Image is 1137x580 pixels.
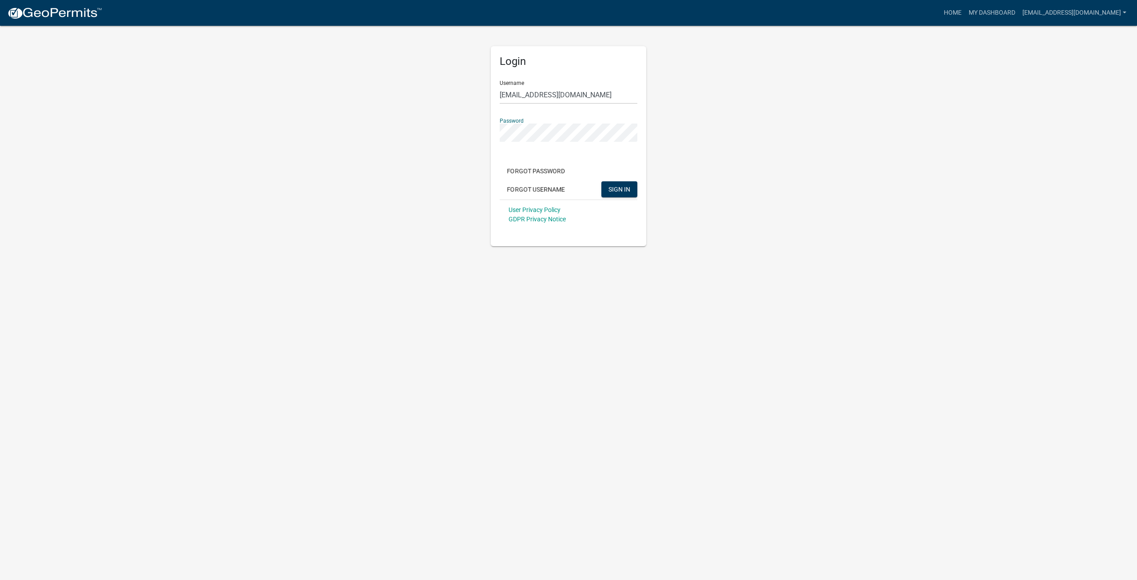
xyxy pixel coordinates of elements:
[965,4,1019,21] a: My Dashboard
[940,4,965,21] a: Home
[601,181,637,197] button: SIGN IN
[1019,4,1130,21] a: [EMAIL_ADDRESS][DOMAIN_NAME]
[500,55,637,68] h5: Login
[509,206,561,213] a: User Privacy Policy
[500,181,572,197] button: Forgot Username
[500,163,572,179] button: Forgot Password
[509,216,566,223] a: GDPR Privacy Notice
[608,185,630,192] span: SIGN IN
